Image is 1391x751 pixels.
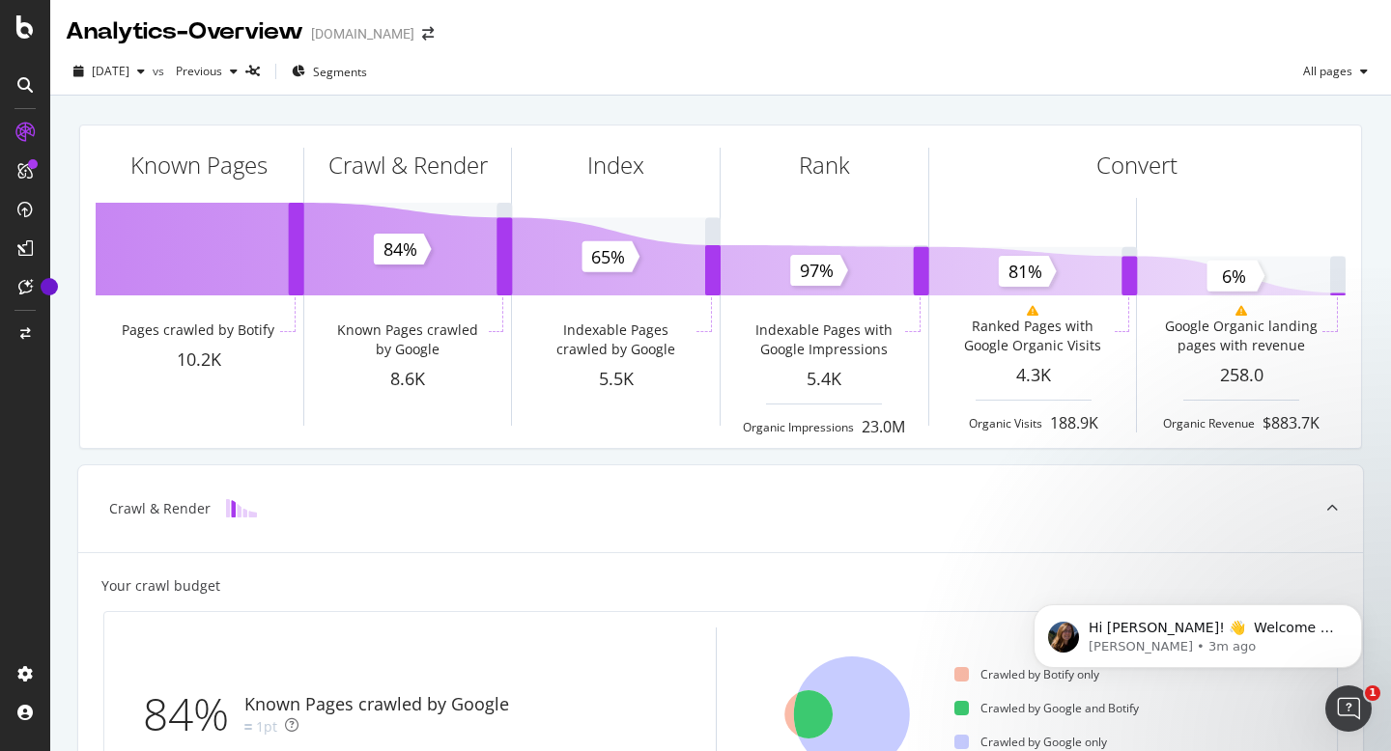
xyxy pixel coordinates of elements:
[96,348,303,373] div: 10.2K
[743,419,854,435] div: Organic Impressions
[226,499,257,517] img: block-icon
[538,320,693,359] div: Indexable Pages crawled by Google
[153,63,168,79] span: vs
[422,27,434,41] div: arrow-right-arrow-left
[109,499,211,518] div: Crawl & Render
[328,149,488,181] div: Crawl & Render
[92,63,129,79] span: 2025 Sep. 14th
[1005,564,1391,699] iframe: Intercom notifications message
[122,320,274,340] div: Pages crawled by Botify
[256,717,277,737] div: 1pt
[1365,685,1380,701] span: 1
[66,56,153,87] button: [DATE]
[747,320,901,359] div: Indexable Pages with Google Impressions
[954,700,1139,716] div: Crawled by Google and Botify
[587,149,644,181] div: Index
[41,278,58,295] div: Tooltip anchor
[954,666,1099,682] div: Crawled by Botify only
[1295,63,1352,79] span: All pages
[311,24,414,43] div: [DOMAIN_NAME]
[284,56,375,87] button: Segments
[101,576,220,596] div: Your crawl budget
[304,367,512,392] div: 8.6K
[799,149,850,181] div: Rank
[721,367,928,392] div: 5.4K
[329,320,484,359] div: Known Pages crawled by Google
[1325,685,1372,732] iframe: Intercom live chat
[168,63,222,79] span: Previous
[954,734,1107,750] div: Crawled by Google only
[143,682,244,746] div: 84%
[130,149,268,181] div: Known Pages
[244,692,509,717] div: Known Pages crawled by Google
[1295,56,1376,87] button: All pages
[66,15,303,48] div: Analytics - Overview
[168,56,245,87] button: Previous
[512,367,720,392] div: 5.5K
[862,416,905,438] div: 23.0M
[313,64,367,80] span: Segments
[244,724,252,730] img: Equal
